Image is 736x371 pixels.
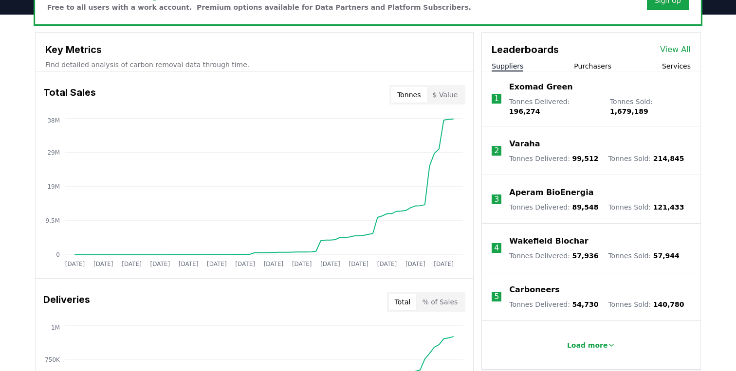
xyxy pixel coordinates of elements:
[608,300,684,309] p: Tonnes Sold :
[492,61,523,71] button: Suppliers
[434,261,454,267] tspan: [DATE]
[509,300,598,309] p: Tonnes Delivered :
[608,154,684,163] p: Tonnes Sold :
[45,356,60,363] tspan: 750K
[572,252,598,260] span: 57,936
[494,194,499,205] p: 3
[65,261,85,267] tspan: [DATE]
[610,97,691,116] p: Tonnes Sold :
[389,294,417,310] button: Total
[51,324,60,331] tspan: 1M
[509,284,559,296] a: Carboneers
[320,261,340,267] tspan: [DATE]
[653,203,684,211] span: 121,433
[574,61,611,71] button: Purchasers
[93,261,113,267] tspan: [DATE]
[47,183,60,190] tspan: 19M
[559,336,624,355] button: Load more
[56,251,60,258] tspan: 0
[47,149,60,156] tspan: 29M
[235,261,255,267] tspan: [DATE]
[46,217,60,224] tspan: 9.5M
[509,251,598,261] p: Tonnes Delivered :
[509,154,598,163] p: Tonnes Delivered :
[572,300,598,308] span: 54,730
[509,97,600,116] p: Tonnes Delivered :
[391,87,426,103] button: Tonnes
[509,187,593,198] a: Aperam BioEnergia
[653,252,680,260] span: 57,944
[43,85,96,105] h3: Total Sales
[150,261,170,267] tspan: [DATE]
[47,2,471,12] p: Free to all users with a work account. Premium options available for Data Partners and Platform S...
[292,261,312,267] tspan: [DATE]
[377,261,397,267] tspan: [DATE]
[572,155,598,162] span: 99,512
[610,107,648,115] span: 1,679,189
[653,155,684,162] span: 214,845
[608,251,679,261] p: Tonnes Sold :
[509,138,540,150] a: Varaha
[349,261,368,267] tspan: [DATE]
[43,292,90,312] h3: Deliveries
[264,261,284,267] tspan: [DATE]
[207,261,227,267] tspan: [DATE]
[494,93,499,105] p: 1
[494,145,499,157] p: 2
[509,81,573,93] a: Exomad Green
[45,42,463,57] h3: Key Metrics
[509,235,588,247] a: Wakefield Biochar
[567,340,608,350] p: Load more
[122,261,142,267] tspan: [DATE]
[416,294,463,310] button: % of Sales
[179,261,199,267] tspan: [DATE]
[608,202,684,212] p: Tonnes Sold :
[509,107,540,115] span: 196,274
[662,61,691,71] button: Services
[47,117,60,124] tspan: 38M
[653,300,684,308] span: 140,780
[405,261,425,267] tspan: [DATE]
[45,60,463,70] p: Find detailed analysis of carbon removal data through time.
[660,44,691,55] a: View All
[492,42,559,57] h3: Leaderboards
[427,87,464,103] button: $ Value
[494,242,499,254] p: 4
[509,202,598,212] p: Tonnes Delivered :
[572,203,598,211] span: 89,548
[494,291,499,302] p: 5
